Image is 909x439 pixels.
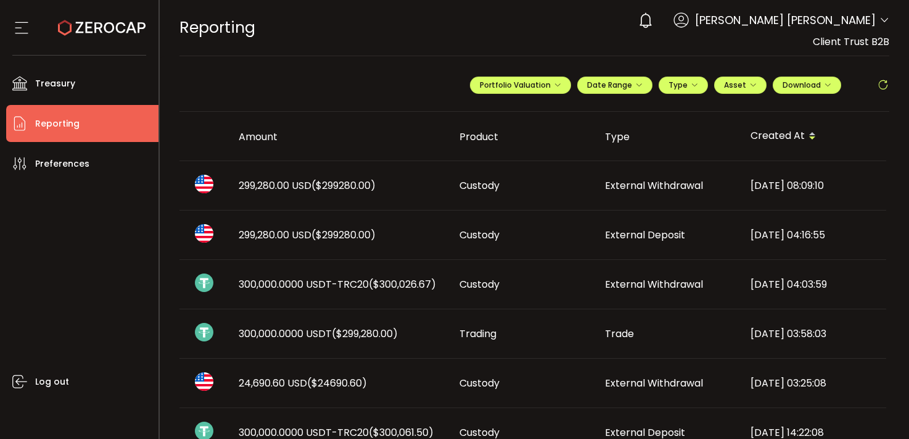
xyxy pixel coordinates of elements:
span: ($299,280.00) [332,327,398,341]
span: Reporting [35,115,80,133]
iframe: Chat Widget [847,380,909,439]
span: External Withdrawal [605,178,703,193]
div: [DATE] 08:09:10 [741,178,886,193]
span: External Deposit [605,228,685,242]
span: Type [668,80,698,90]
div: [DATE] 04:03:59 [741,277,886,291]
button: Portfolio Valuation [470,77,571,94]
button: Asset [714,77,767,94]
span: [PERSON_NAME] [PERSON_NAME] [695,12,876,28]
span: Log out [35,373,69,391]
span: ($299280.00) [311,178,376,193]
button: Download [773,77,841,94]
span: Reporting [179,17,255,38]
span: 299,280.00 USD [239,228,376,242]
span: ($299280.00) [311,228,376,242]
img: usdt_portfolio.svg [195,323,213,341]
button: Type [659,77,708,94]
span: Preferences [35,155,89,173]
span: Client Trust B2B [813,35,889,49]
span: Custody [459,228,500,242]
span: Custody [459,178,500,193]
span: 300,000.0000 USDT [239,327,398,341]
span: Date Range [587,80,643,90]
span: Trade [605,327,634,341]
div: Type [595,130,741,144]
img: usd_portfolio.svg [195,175,213,193]
img: usd_portfolio.svg [195,224,213,243]
div: Amount [229,130,450,144]
div: [DATE] 03:25:08 [741,376,886,390]
span: 300,000.0000 USDT-TRC20 [239,277,436,291]
span: ($300,026.67) [369,277,436,291]
div: [DATE] 03:58:03 [741,327,886,341]
img: usd_portfolio.svg [195,372,213,391]
div: Created At [741,126,886,147]
span: 24,690.60 USD [239,376,367,390]
span: Custody [459,277,500,291]
span: Custody [459,376,500,390]
span: Asset [724,80,746,90]
span: External Withdrawal [605,376,703,390]
span: 299,280.00 USD [239,178,376,193]
span: ($24690.60) [307,376,367,390]
span: Treasury [35,75,75,93]
span: Trading [459,327,496,341]
span: Portfolio Valuation [480,80,561,90]
button: Date Range [577,77,652,94]
img: usdt_portfolio.svg [195,274,213,292]
div: Product [450,130,595,144]
div: [DATE] 04:16:55 [741,228,886,242]
span: External Withdrawal [605,277,703,291]
span: Download [783,80,831,90]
